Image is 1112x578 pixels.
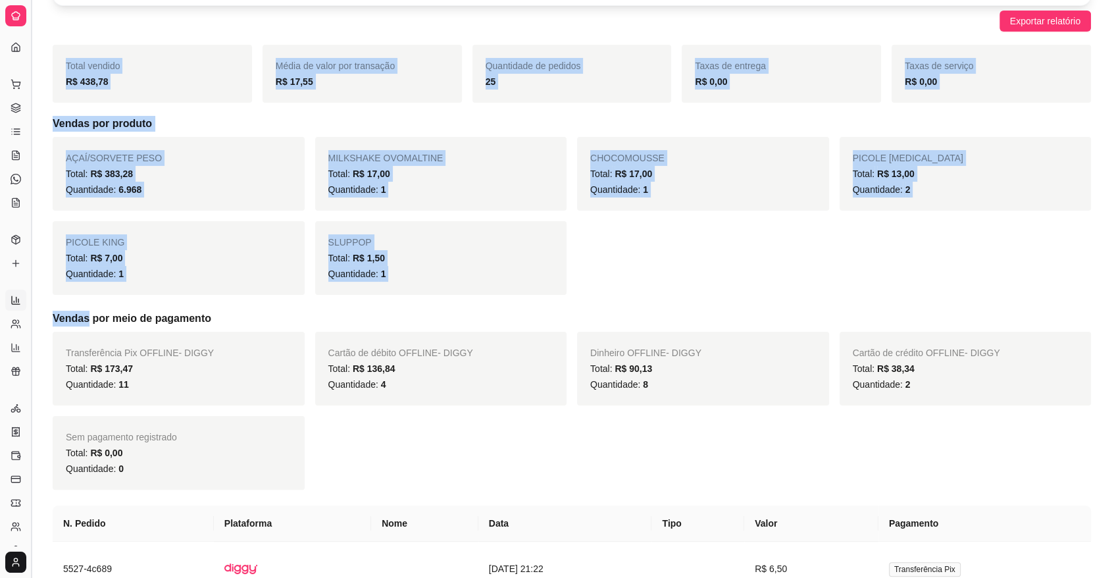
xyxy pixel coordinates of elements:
[853,379,911,390] span: Quantidade:
[643,379,648,390] span: 8
[1010,14,1080,28] span: Exportar relatório
[118,184,141,195] span: 6.968
[590,184,648,195] span: Quantidade:
[590,348,701,358] span: Dinheiro OFFLINE - DIGGY
[590,363,652,374] span: Total:
[328,269,386,279] span: Quantidade:
[328,363,395,374] span: Total:
[590,153,665,163] span: CHOCOMOUSSE
[66,184,141,195] span: Quantidade:
[66,448,122,458] span: Total:
[744,506,878,542] th: Valor
[643,184,648,195] span: 1
[877,363,915,374] span: R$ 38,34
[214,506,371,542] th: Plataforma
[905,379,911,390] span: 2
[905,76,937,87] strong: R$ 0,00
[66,379,129,390] span: Quantidade:
[590,379,648,390] span: Quantidade:
[66,76,109,87] strong: R$ 438,78
[853,153,963,163] span: PICOLE [MEDICAL_DATA]
[486,76,496,87] strong: 25
[889,562,961,577] span: Transferência Pix
[651,506,744,542] th: Tipo
[66,153,162,163] span: AÇAÍ/SORVETE PESO
[371,506,478,542] th: Nome
[66,253,122,263] span: Total:
[853,184,911,195] span: Quantidade:
[276,76,313,87] strong: R$ 17,55
[353,363,395,374] span: R$ 136,84
[877,169,915,179] span: R$ 13,00
[66,463,124,474] span: Quantidade:
[328,379,386,390] span: Quantidade:
[66,363,133,374] span: Total:
[328,253,385,263] span: Total:
[118,269,124,279] span: 1
[90,253,122,263] span: R$ 7,00
[695,76,727,87] strong: R$ 0,00
[66,432,177,442] span: Sem pagamento registrado
[66,269,124,279] span: Quantidade:
[905,61,973,71] span: Taxas de serviço
[853,363,915,374] span: Total:
[118,463,124,474] span: 0
[90,363,133,374] span: R$ 173,47
[328,348,473,358] span: Cartão de débito OFFLINE - DIGGY
[118,379,129,390] span: 11
[66,348,214,358] span: Transferência Pix OFFLINE - DIGGY
[53,311,1091,327] h5: Vendas por meio de pagamento
[853,348,1000,358] span: Cartão de crédito OFFLINE - DIGGY
[486,61,581,71] span: Quantidade de pedidos
[590,169,652,179] span: Total:
[66,169,133,179] span: Total:
[381,184,386,195] span: 1
[878,506,1091,542] th: Pagamento
[999,11,1091,32] button: Exportar relatório
[353,253,385,263] span: R$ 1,50
[328,169,390,179] span: Total:
[53,116,1091,132] h5: Vendas por produto
[53,506,214,542] th: N. Pedido
[328,153,443,163] span: MILKSHAKE OVOMALTINE
[905,184,911,195] span: 2
[328,184,386,195] span: Quantidade:
[615,169,652,179] span: R$ 17,00
[615,363,652,374] span: R$ 90,13
[381,269,386,279] span: 1
[695,61,765,71] span: Taxas de entrega
[66,61,120,71] span: Total vendido
[478,506,652,542] th: Data
[276,61,395,71] span: Média de valor por transação
[353,169,390,179] span: R$ 17,00
[90,448,122,458] span: R$ 0,00
[381,379,386,390] span: 4
[66,237,124,248] span: PICOLE KING
[328,237,372,248] span: SLUPPOP
[90,169,133,179] span: R$ 383,28
[853,169,915,179] span: Total:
